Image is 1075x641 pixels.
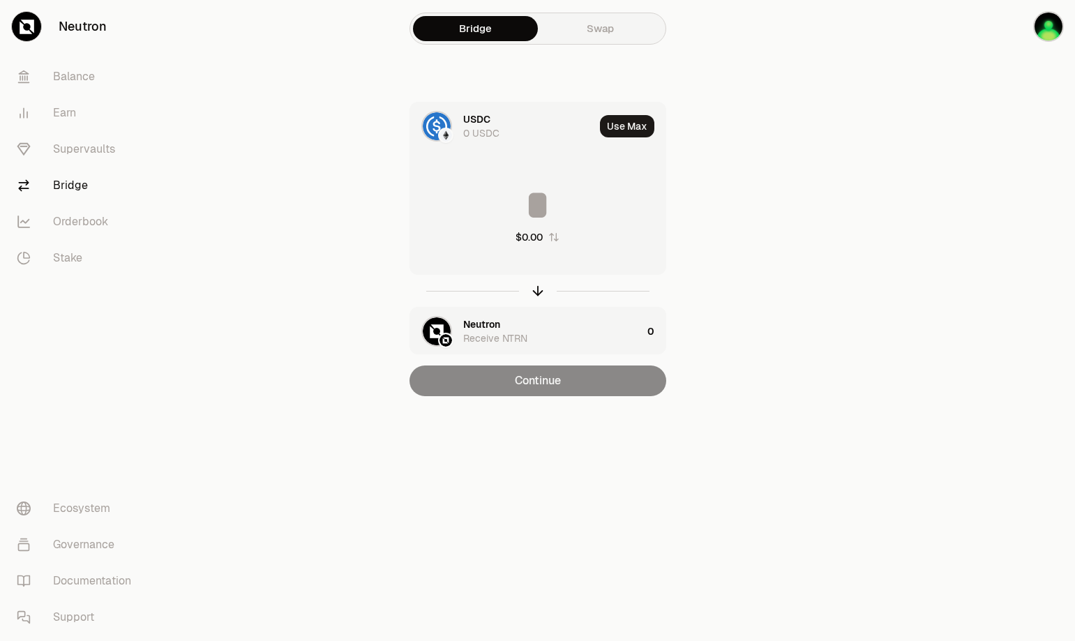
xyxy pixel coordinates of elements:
button: Use Max [600,115,654,137]
a: Governance [6,527,151,563]
div: 0 [647,308,666,355]
img: NTRN Logo [423,317,451,345]
img: Wallet 1 [1033,11,1064,42]
a: Stake [6,240,151,276]
a: Bridge [413,16,538,41]
a: Bridge [6,167,151,204]
div: Receive NTRN [463,331,527,345]
img: Ethereum Logo [439,129,452,142]
img: Neutron Logo [439,334,452,347]
a: Documentation [6,563,151,599]
button: NTRN LogoNeutron LogoNeutronReceive NTRN0 [410,308,666,355]
a: Swap [538,16,663,41]
a: Balance [6,59,151,95]
a: Supervaults [6,131,151,167]
img: USDC Logo [423,112,451,140]
div: 0 USDC [463,126,499,140]
a: Earn [6,95,151,131]
a: Support [6,599,151,635]
button: $0.00 [516,230,559,244]
div: NTRN LogoNeutron LogoNeutronReceive NTRN [410,308,642,355]
div: $0.00 [516,230,543,244]
div: Neutron [463,317,500,331]
div: USDC LogoEthereum LogoUSDC0 USDC [410,103,594,150]
a: Orderbook [6,204,151,240]
a: Ecosystem [6,490,151,527]
div: USDC [463,112,490,126]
